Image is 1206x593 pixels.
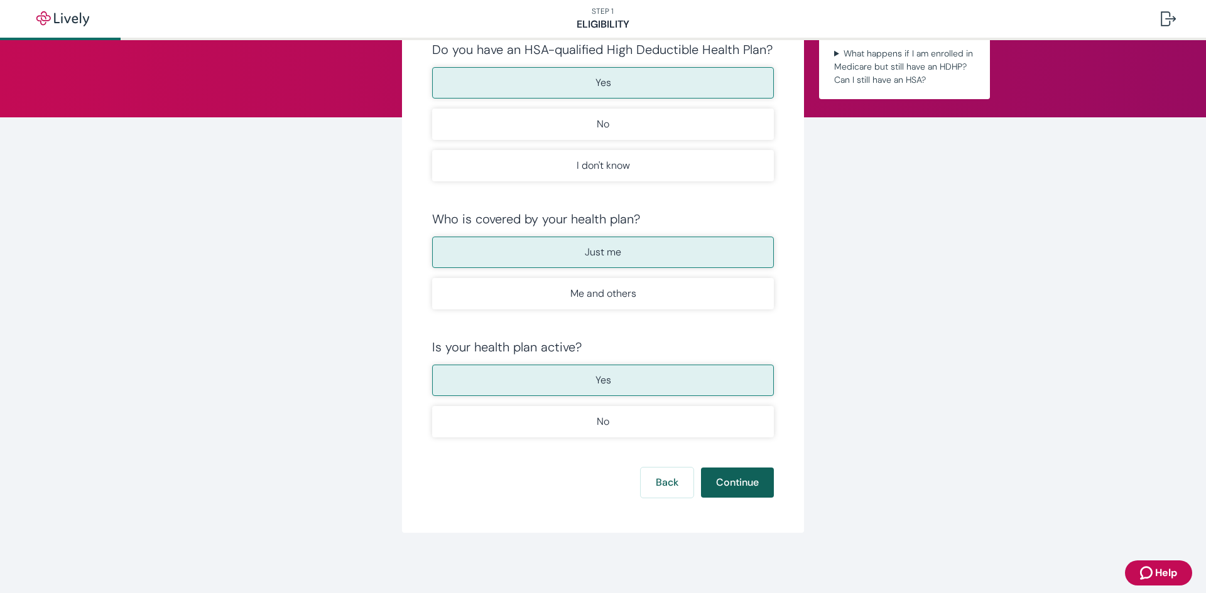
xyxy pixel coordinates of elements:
[432,278,774,309] button: Me and others
[1140,565,1155,580] svg: Zendesk support icon
[432,67,774,99] button: Yes
[432,211,774,227] div: Who is covered by your health plan?
[595,373,611,388] p: Yes
[701,467,774,498] button: Continue
[1155,565,1177,580] span: Help
[641,467,693,498] button: Back
[597,414,609,429] p: No
[432,150,774,181] button: I don't know
[432,339,774,355] div: Is your health plan active?
[432,365,774,396] button: Yes
[1151,4,1186,34] button: Log out
[432,42,774,57] div: Do you have an HSA-qualified High Deductible Health Plan?
[432,109,774,140] button: No
[28,11,98,26] img: Lively
[597,117,609,132] p: No
[829,45,980,89] summary: What happens if I am enrolled in Medicare but still have an HDHP? Can I still have an HSA?
[585,245,621,260] p: Just me
[595,75,611,90] p: Yes
[432,237,774,268] button: Just me
[1125,560,1192,585] button: Zendesk support iconHelp
[432,406,774,437] button: No
[570,286,636,301] p: Me and others
[577,158,630,173] p: I don't know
